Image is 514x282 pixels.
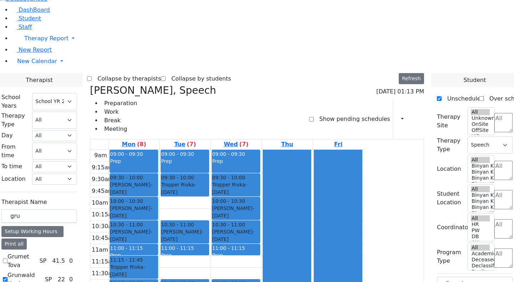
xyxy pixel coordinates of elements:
[1,131,13,140] label: Day
[24,35,69,42] span: Therapy Report
[471,263,489,269] option: Declassified
[494,161,513,180] textarea: Search
[110,205,157,219] div: [PERSON_NAME]
[494,219,513,239] textarea: Search
[173,139,197,149] a: September 2, 2025
[161,151,194,157] span: 09:00 - 09:30
[471,251,489,257] option: Academic Support
[442,93,484,104] label: Unscheduled
[212,158,259,165] div: Prep
[212,198,245,205] span: 10:00 - 10:30
[471,127,489,133] option: OffSite
[1,162,22,171] label: To time
[90,222,119,231] div: 10:30am
[471,133,489,139] option: WP
[161,158,208,165] div: Prep
[471,215,489,221] option: All
[11,6,50,13] a: DashBoard
[110,252,157,259] div: Prep
[110,158,157,165] div: Prep
[19,15,41,22] span: Student
[90,257,119,266] div: 11:15am
[471,115,489,121] option: Unknown
[420,113,424,125] div: Delete
[437,223,470,232] label: Coordinator
[1,175,26,183] label: Location
[110,205,152,218] span: - [DATE]
[110,174,143,181] span: 09:30 - 10:00
[212,229,255,242] span: - [DATE]
[212,228,259,243] div: [PERSON_NAME]
[101,99,137,108] li: Preparation
[11,54,514,68] a: New Calendar
[110,256,143,263] span: 11:15 - 11:45
[36,257,49,265] div: SP
[1,226,64,237] div: Setup Working Hours
[494,113,513,132] textarea: Search
[333,139,344,149] a: September 5, 2025
[437,190,463,207] label: Student Location
[90,175,115,184] div: 9:30am
[11,24,32,30] a: Staff
[471,204,489,210] option: Binyan Klein 3
[471,186,489,192] option: All
[437,248,463,265] label: Program Type
[92,73,161,84] label: Collapse by therapists
[110,228,157,243] div: [PERSON_NAME]
[7,252,36,270] label: Grumet Tova
[471,227,489,234] option: PW
[471,240,489,246] option: AH
[407,113,410,125] div: Report
[239,140,248,149] label: (7)
[212,205,255,218] span: - [DATE]
[187,140,196,149] label: (7)
[11,31,514,46] a: Therapy Report
[101,125,137,133] li: Meeting
[314,113,390,125] label: Show pending schedules
[110,181,157,196] div: [PERSON_NAME]
[110,182,152,195] span: - [DATE]
[471,169,489,175] option: Binyan Klein 4
[471,198,489,204] option: Binyan Klein 4
[166,73,231,84] label: Collapse by students
[101,108,137,116] li: Work
[19,6,50,13] span: DashBoard
[110,263,157,278] div: Tropper Rivka
[26,76,52,84] span: Therapist
[471,257,489,263] option: Deceased
[11,46,52,53] a: New Report
[90,269,119,278] div: 11:30am
[90,187,115,195] div: 9:45am
[437,113,463,130] label: Therapy Site
[1,93,28,110] label: School Years
[161,181,208,196] div: Tropper Rivka
[1,198,47,206] label: Therapist Name
[1,112,28,129] label: Therapy Type
[161,182,196,195] span: - [DATE]
[19,46,52,53] span: New Report
[494,190,513,209] textarea: Search
[1,239,27,250] button: Print all
[110,198,143,205] span: 10:00 - 10:30
[161,174,194,181] span: 09:30 - 10:00
[471,210,489,216] option: Binyan Klein 2
[110,151,143,157] span: 09:00 - 09:30
[212,252,259,259] div: Prep
[1,209,77,223] input: Search
[471,121,489,127] option: OnSite
[437,165,461,173] label: Location
[110,221,143,228] span: 10:30 - 11:00
[161,196,208,204] div: [PERSON_NAME]
[161,252,208,259] div: Prep
[471,245,489,251] option: All
[110,264,145,277] span: - [DATE]
[90,199,110,207] div: 10am
[471,163,489,169] option: Binyan Klein 5
[1,143,28,160] label: From time
[161,221,194,228] span: 10:30 - 11:00
[17,58,57,65] span: New Calendar
[212,182,247,195] span: - [DATE]
[212,151,245,157] span: 09:00 - 09:30
[212,221,245,228] span: 10:30 - 11:00
[212,205,259,219] div: [PERSON_NAME]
